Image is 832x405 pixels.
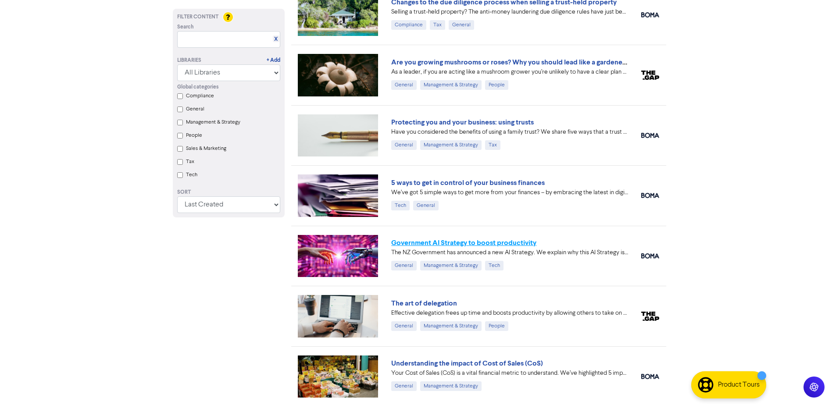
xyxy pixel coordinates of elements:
div: General [391,140,417,150]
a: Understanding the impact of Cost of Sales (CoS) [391,359,543,368]
div: General [391,261,417,270]
div: Tech [485,261,503,270]
div: Tax [430,20,445,30]
img: thegap [641,312,659,321]
div: Tax [485,140,500,150]
div: General [391,381,417,391]
label: Tech [186,171,197,179]
div: Filter Content [177,13,280,21]
div: Your Cost of Sales (CoS) is a vital financial metric to understand. We’ve highlighted 5 important... [391,369,628,378]
img: boma [641,253,659,259]
div: General [391,80,417,90]
div: People [485,321,508,331]
img: boma [641,133,659,138]
div: General [391,321,417,331]
div: Management & Strategy [420,321,482,331]
div: Selling a trust-held property? The anti-money laundering due diligence rules have just been simpl... [391,7,628,17]
label: Management & Strategy [186,118,240,126]
a: Are you growing mushrooms or roses? Why you should lead like a gardener, not a grower [391,58,668,67]
div: People [485,80,508,90]
label: Tax [186,158,194,166]
div: The NZ Government has announced a new AI Strategy. We explain why this AI Strategy is needed and ... [391,248,628,257]
div: Libraries [177,57,201,64]
a: X [274,36,278,43]
a: The art of delegation [391,299,457,308]
a: Protecting you and your business: using trusts [391,118,534,127]
img: boma [641,12,659,18]
div: Sort [177,188,280,196]
div: Management & Strategy [420,381,482,391]
a: + Add [267,57,280,64]
img: boma [641,374,659,379]
span: Search [177,23,194,31]
label: Compliance [186,92,214,100]
label: People [186,131,202,139]
div: Have you considered the benefits of using a family trust? We share five ways that a trust can hel... [391,128,628,137]
div: General [413,201,439,210]
label: Sales & Marketing [186,145,226,153]
div: General [449,20,474,30]
div: Tech [391,201,410,210]
div: Global categories [177,83,280,91]
img: boma_accounting [641,193,659,198]
div: Management & Strategy [420,140,482,150]
iframe: Chat Widget [722,310,832,405]
a: 5 ways to get in control of your business finances [391,178,545,187]
div: We’ve got 5 simple ways to get more from your finances – by embracing the latest in digital accou... [391,188,628,197]
a: Government AI Strategy to boost productivity [391,238,536,247]
div: Compliance [391,20,426,30]
div: As a leader, if you are acting like a mushroom grower you’re unlikely to have a clear plan yourse... [391,67,628,77]
img: thegap [641,71,659,80]
div: Management & Strategy [420,80,482,90]
div: Effective delegation frees up time and boosts productivity by allowing others to take on tasks. A... [391,309,628,318]
div: Management & Strategy [420,261,482,270]
label: General [186,105,204,113]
